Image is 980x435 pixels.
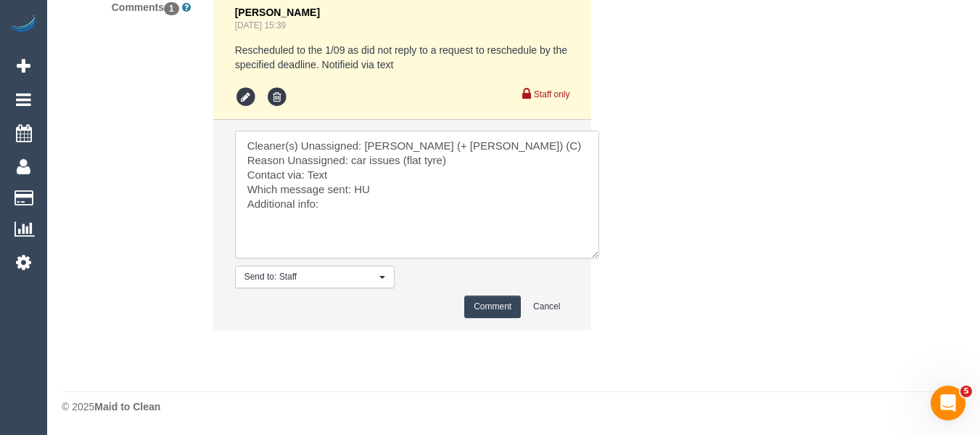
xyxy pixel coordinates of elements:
strong: Maid to Clean [94,401,160,412]
button: Cancel [524,296,569,318]
a: [DATE] 15:39 [235,20,287,31]
img: Automaid Logo [9,15,38,35]
small: Staff only [534,89,569,99]
div: © 2025 [62,399,965,414]
iframe: Intercom live chat [931,386,965,420]
span: 5 [960,386,972,397]
pre: Rescheduled to the 1/09 as did not reply to a request to reschedule by the specified deadline. No... [235,43,570,72]
span: [PERSON_NAME] [235,7,320,18]
button: Comment [464,296,521,318]
button: Send to: Staff [235,266,395,288]
span: Send to: Staff [244,271,376,283]
span: 1 [164,2,179,15]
